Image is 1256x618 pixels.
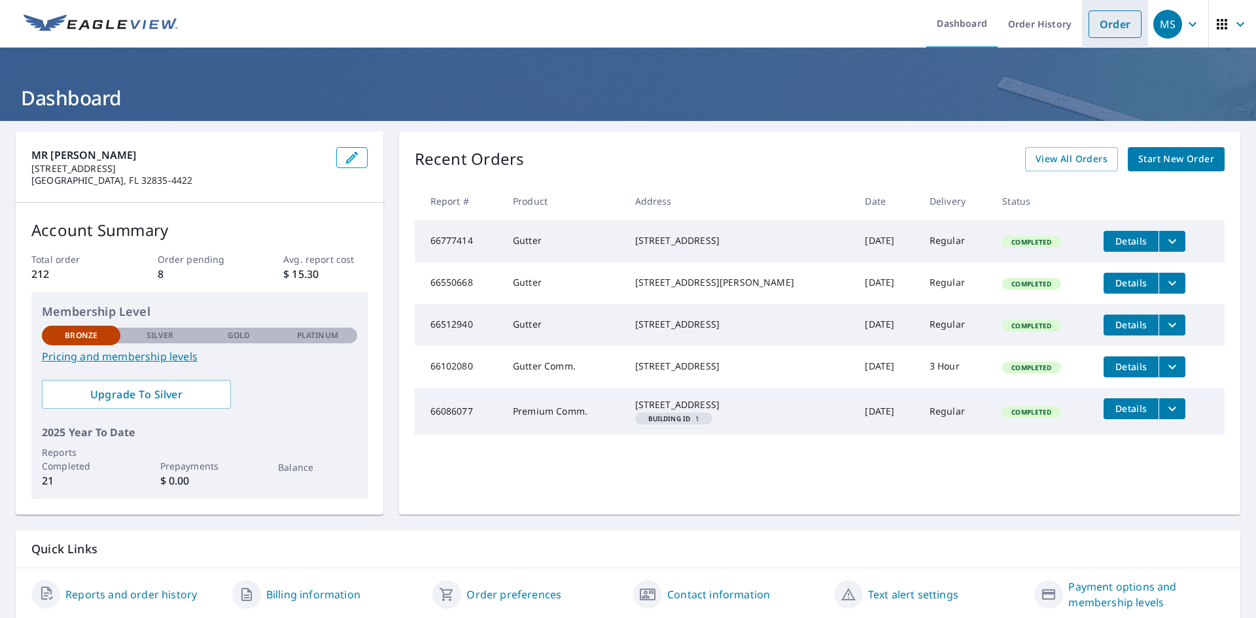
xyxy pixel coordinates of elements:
[415,262,502,304] td: 66550668
[1104,231,1159,252] button: detailsBtn-66777414
[667,587,770,602] a: Contact information
[635,234,845,247] div: [STREET_ADDRESS]
[1111,402,1151,415] span: Details
[625,182,855,220] th: Address
[42,424,357,440] p: 2025 Year To Date
[1159,231,1185,252] button: filesDropdownBtn-66777414
[415,388,502,435] td: 66086077
[283,252,367,266] p: Avg. report cost
[1159,356,1185,377] button: filesDropdownBtn-66102080
[1159,315,1185,335] button: filesDropdownBtn-66512940
[415,346,502,388] td: 66102080
[42,349,357,364] a: Pricing and membership levels
[1036,151,1108,167] span: View All Orders
[854,388,918,435] td: [DATE]
[919,182,992,220] th: Delivery
[502,304,625,346] td: Gutter
[31,175,326,186] p: [GEOGRAPHIC_DATA], FL 32835-4422
[42,303,357,320] p: Membership Level
[65,587,197,602] a: Reports and order history
[31,147,326,163] p: MR [PERSON_NAME]
[283,266,367,282] p: $ 15.30
[1104,273,1159,294] button: detailsBtn-66550668
[415,147,525,171] p: Recent Orders
[16,84,1240,111] h1: Dashboard
[466,587,561,602] a: Order preferences
[854,182,918,220] th: Date
[415,182,502,220] th: Report #
[919,304,992,346] td: Regular
[266,587,360,602] a: Billing information
[31,218,368,242] p: Account Summary
[502,388,625,435] td: Premium Comm.
[147,330,174,341] p: Silver
[31,541,1225,557] p: Quick Links
[1089,10,1142,38] a: Order
[1111,318,1151,331] span: Details
[42,445,120,473] p: Reports Completed
[415,304,502,346] td: 66512940
[919,220,992,262] td: Regular
[1003,237,1059,247] span: Completed
[640,415,708,422] span: 1
[228,330,250,341] p: Gold
[1104,315,1159,335] button: detailsBtn-66512940
[1003,407,1059,417] span: Completed
[919,262,992,304] td: Regular
[1153,10,1182,39] div: MS
[919,388,992,435] td: Regular
[854,304,918,346] td: [DATE]
[31,266,115,282] p: 212
[868,587,958,602] a: Text alert settings
[24,14,178,34] img: EV Logo
[919,346,992,388] td: 3 Hour
[1068,579,1225,610] a: Payment options and membership levels
[502,182,625,220] th: Product
[648,415,691,422] em: Building ID
[502,346,625,388] td: Gutter Comm.
[1159,398,1185,419] button: filesDropdownBtn-66086077
[52,387,220,402] span: Upgrade To Silver
[65,330,97,341] p: Bronze
[854,262,918,304] td: [DATE]
[1159,273,1185,294] button: filesDropdownBtn-66550668
[415,220,502,262] td: 66777414
[1111,277,1151,289] span: Details
[31,163,326,175] p: [STREET_ADDRESS]
[1138,151,1214,167] span: Start New Order
[1111,360,1151,373] span: Details
[278,460,357,474] p: Balance
[502,220,625,262] td: Gutter
[1025,147,1118,171] a: View All Orders
[635,360,845,373] div: [STREET_ADDRESS]
[158,252,241,266] p: Order pending
[1104,356,1159,377] button: detailsBtn-66102080
[158,266,241,282] p: 8
[31,252,115,266] p: Total order
[1003,321,1059,330] span: Completed
[1003,363,1059,372] span: Completed
[160,473,239,489] p: $ 0.00
[635,276,845,289] div: [STREET_ADDRESS][PERSON_NAME]
[992,182,1093,220] th: Status
[1003,279,1059,288] span: Completed
[635,318,845,331] div: [STREET_ADDRESS]
[1104,398,1159,419] button: detailsBtn-66086077
[854,220,918,262] td: [DATE]
[635,398,845,411] div: [STREET_ADDRESS]
[160,459,239,473] p: Prepayments
[42,473,120,489] p: 21
[1111,235,1151,247] span: Details
[42,380,231,409] a: Upgrade To Silver
[1128,147,1225,171] a: Start New Order
[854,346,918,388] td: [DATE]
[502,262,625,304] td: Gutter
[297,330,338,341] p: Platinum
